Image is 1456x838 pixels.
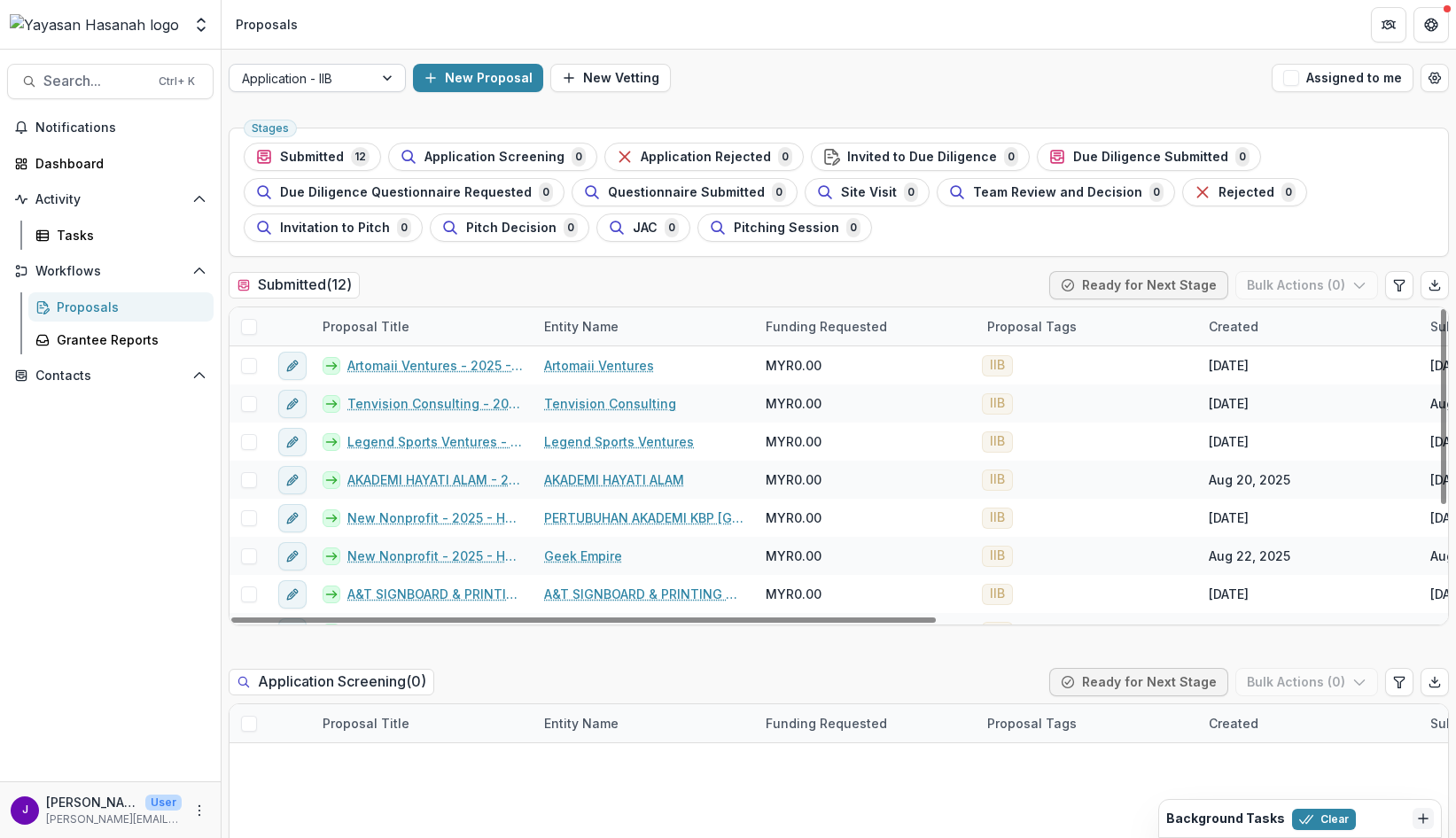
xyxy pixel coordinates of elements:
[347,547,523,565] a: New Nonprofit - 2025 - HSEF2025 - Iskandar Investment Berhad
[466,221,557,236] span: Pitch Decision
[572,178,798,206] button: Questionnaire Submitted0
[1198,317,1269,336] div: Created
[347,356,523,375] a: Artomaii Ventures - 2025 - HSEF2025 - Iskandar Investment Berhad
[312,704,533,742] div: Proposal Title
[1049,668,1228,696] button: Ready for Next Stage
[544,432,694,451] a: Legend Sports Ventures
[28,292,214,322] a: Proposals
[766,508,821,527] span: MYR0.00
[697,213,872,242] button: Pitching Session0
[1421,64,1449,92] button: Open table manager
[244,143,381,171] button: Submitted12
[766,585,821,603] span: MYR0.00
[755,704,977,742] div: Funding Requested
[1037,143,1261,171] button: Due Diligence Submitted0
[7,64,214,99] button: Search...
[977,307,1198,345] div: Proposal Tags
[766,432,821,451] span: MYR0.00
[280,150,344,165] span: Submitted
[236,15,298,34] div: Proposals
[533,317,629,336] div: Entity Name
[278,352,307,380] button: edit
[604,143,804,171] button: Application Rejected0
[1149,182,1164,202] span: 0
[7,361,214,390] button: Open Contacts
[1209,547,1290,565] div: Aug 22, 2025
[347,470,523,489] a: AKADEMI HAYATI ALAM - 2025 - HSEF2025 - Iskandar Investment Berhad
[544,585,744,603] a: A&T SIGNBOARD & PRINTING SDN BHD
[1198,714,1269,733] div: Created
[734,221,839,236] span: Pitching Session
[1049,271,1228,299] button: Ready for Next Stage
[1209,394,1249,413] div: [DATE]
[312,307,533,345] div: Proposal Title
[1281,182,1296,202] span: 0
[1385,271,1413,299] button: Edit table settings
[278,390,307,418] button: edit
[1209,470,1290,489] div: Aug 20, 2025
[278,428,307,456] button: edit
[633,221,658,236] span: JAC
[847,150,997,165] span: Invited to Due Diligence
[1209,432,1249,451] div: [DATE]
[805,178,930,206] button: Site Visit0
[347,508,523,527] a: New Nonprofit - 2025 - HSEF2025 - Iskandar Investment Berhad
[46,793,138,811] p: [PERSON_NAME]
[977,704,1198,742] div: Proposal Tags
[1182,178,1307,206] button: Rejected0
[278,466,307,494] button: edit
[544,547,622,565] a: Geek Empire
[312,317,420,336] div: Proposal Title
[772,182,786,202] span: 0
[550,64,671,92] button: New Vetting
[533,307,755,345] div: Entity Name
[43,73,148,89] span: Search...
[145,795,182,811] p: User
[7,185,214,213] button: Open Activity
[1413,7,1449,43] button: Get Help
[1272,64,1413,92] button: Assigned to me
[7,149,214,178] a: Dashboard
[229,12,305,37] nav: breadcrumb
[1073,150,1228,165] span: Due Diligence Submitted
[244,213,423,242] button: Invitation to Pitch0
[533,714,629,733] div: Entity Name
[755,307,977,345] div: Funding Requested
[1166,811,1285,826] h2: Background Tasks
[755,317,898,336] div: Funding Requested
[596,213,690,242] button: JAC0
[533,704,755,742] div: Entity Name
[278,504,307,532] button: edit
[7,113,214,142] button: Notifications
[766,547,821,565] span: MYR0.00
[347,394,523,413] a: Tenvision Consulting - 2025 - HSEF2025 - Iskandar Investment Berhad
[1421,271,1449,299] button: Export table data
[608,185,765,200] span: Questionnaire Submitted
[1371,7,1406,43] button: Partners
[280,185,532,200] span: Due Diligence Questionnaire Requested
[28,221,214,250] a: Tasks
[252,122,289,135] span: Stages
[977,714,1087,733] div: Proposal Tags
[544,356,654,375] a: Artomaii Ventures
[1235,271,1378,299] button: Bulk Actions (0)
[641,150,771,165] span: Application Rejected
[1209,585,1249,603] div: [DATE]
[189,800,210,821] button: More
[811,143,1030,171] button: Invited to Due Diligence0
[244,178,564,206] button: Due Diligence Questionnaire Requested0
[397,218,411,237] span: 0
[35,264,185,279] span: Workflows
[229,669,434,694] h2: Application Screening ( 0 )
[977,317,1087,336] div: Proposal Tags
[35,369,185,384] span: Contacts
[57,226,199,244] div: Tasks
[1198,307,1420,345] div: Created
[424,150,564,165] span: Application Screening
[189,7,214,43] button: Open entity switcher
